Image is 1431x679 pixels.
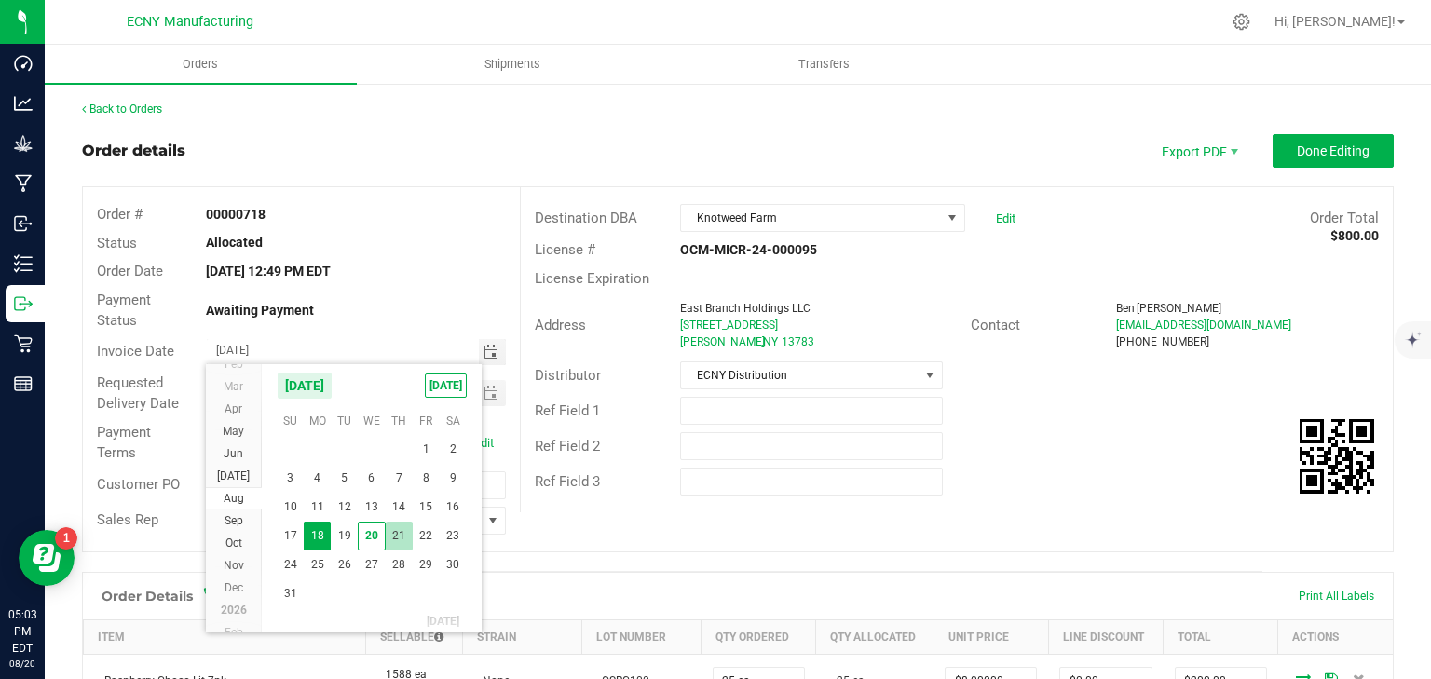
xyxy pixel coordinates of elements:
span: Status [97,235,137,251]
td: Thursday, August 7, 2025 [386,464,413,493]
span: [DATE] [425,373,467,398]
a: Back to Orders [82,102,162,115]
td: Sunday, August 17, 2025 [277,522,304,550]
div: Manage settings [1230,13,1253,31]
span: Orders [157,56,243,73]
span: 14 [386,493,413,522]
td: Friday, August 15, 2025 [413,493,440,522]
th: [DATE] [277,607,467,635]
span: [PERSON_NAME] [1137,302,1221,315]
strong: $800.00 [1330,228,1379,243]
span: Ref Field 1 [535,402,600,419]
p: 08/20 [8,657,36,671]
td: Sunday, August 31, 2025 [277,579,304,608]
inline-svg: Reports [14,374,33,393]
p: 05:03 PM EDT [8,606,36,657]
a: Edit [474,436,494,450]
th: Unit Price [934,619,1048,654]
span: Address [535,317,586,333]
span: Nov [224,559,244,572]
iframe: Resource center [19,530,75,586]
th: Total [1164,619,1278,654]
span: 17 [277,522,304,550]
td: Saturday, August 9, 2025 [440,464,467,493]
span: [DATE] [277,372,333,400]
span: Mar [224,380,243,393]
td: Monday, August 25, 2025 [304,550,331,579]
span: 12 [331,493,358,522]
th: Tu [331,407,358,435]
td: Sunday, August 3, 2025 [277,464,304,493]
span: ECNY Manufacturing [127,14,253,30]
span: [PERSON_NAME] [680,335,765,348]
span: 27 [358,550,385,579]
span: Feb [225,358,243,371]
span: Dec [225,581,243,594]
span: Done Editing [1297,143,1370,158]
span: Shipments [459,56,566,73]
td: Saturday, August 16, 2025 [440,493,467,522]
td: Tuesday, August 12, 2025 [331,493,358,522]
div: Order details [82,140,185,162]
span: Apr [225,402,242,415]
strong: OCM-MICR-24-000095 [680,242,817,257]
span: Sales Rep [97,511,158,528]
span: Payment Status [97,292,151,330]
span: 25 [304,550,331,579]
span: 11 [304,493,331,522]
th: Qty Allocated [816,619,934,654]
span: Invoice Date [97,343,174,360]
span: Hi, [PERSON_NAME]! [1274,14,1396,29]
span: Toggle calendar [479,339,506,365]
span: 24 [277,550,304,579]
strong: [DATE] 12:49 PM EDT [206,264,331,278]
td: Tuesday, August 19, 2025 [331,522,358,550]
a: Edit [996,211,1015,225]
span: 15 [413,493,440,522]
span: 31 [277,579,304,608]
li: Export PDF [1142,134,1254,168]
td: Wednesday, August 6, 2025 [358,464,385,493]
td: Wednesday, August 27, 2025 [358,550,385,579]
th: Su [277,407,304,435]
span: Feb [225,626,243,639]
th: Strain [462,619,581,654]
span: Transfers [773,56,875,73]
span: License # [535,241,595,258]
span: [DATE] [217,469,250,482]
th: Item [84,619,366,654]
span: 13 [358,493,385,522]
span: 20 [358,522,385,550]
span: 23 [440,522,467,550]
span: East Branch Holdings LLC [680,302,811,315]
span: Ref Field 3 [535,473,600,490]
span: Toggle calendar [479,380,506,406]
td: Thursday, August 21, 2025 [386,522,413,550]
span: 9 [440,464,467,493]
span: 4 [304,464,331,493]
a: Shipments [357,45,669,84]
td: Friday, August 1, 2025 [413,435,440,464]
span: Customer PO [97,476,180,493]
td: Thursday, August 14, 2025 [386,493,413,522]
td: Saturday, August 2, 2025 [440,435,467,464]
span: [PHONE_NUMBER] [1116,335,1209,348]
span: 6 [358,464,385,493]
span: 18 [304,522,331,550]
span: Order Total [1310,210,1379,226]
strong: 00000718 [206,207,266,222]
td: Saturday, August 30, 2025 [440,550,467,579]
inline-svg: Grow [14,134,33,153]
a: Transfers [669,45,981,84]
iframe: Resource center unread badge [55,527,77,550]
th: Lot Number [581,619,701,654]
span: 2 [440,435,467,464]
span: 3 [277,464,304,493]
td: Sunday, August 24, 2025 [277,550,304,579]
th: Mo [304,407,331,435]
span: 8 [413,464,440,493]
th: Th [386,407,413,435]
th: Line Discount [1048,619,1163,654]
